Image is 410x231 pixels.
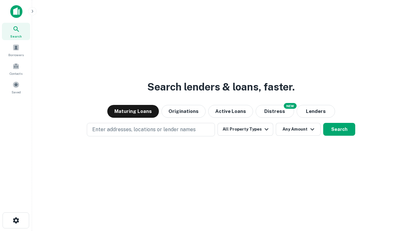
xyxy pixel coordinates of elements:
[8,52,24,57] span: Borrowers
[323,123,355,136] button: Search
[297,105,335,118] button: Lenders
[217,123,273,136] button: All Property Types
[2,60,30,77] a: Contacts
[147,79,295,95] h3: Search lenders & loans, faster.
[2,41,30,59] a: Borrowers
[12,90,21,95] span: Saved
[256,105,294,118] button: Search distressed loans with lien and other non-mortgage details.
[208,105,253,118] button: Active Loans
[161,105,206,118] button: Originations
[87,123,215,136] button: Enter addresses, locations or lender names
[10,5,22,18] img: capitalize-icon.png
[92,126,196,133] p: Enter addresses, locations or lender names
[2,79,30,96] a: Saved
[107,105,159,118] button: Maturing Loans
[10,34,22,39] span: Search
[2,23,30,40] a: Search
[10,71,22,76] span: Contacts
[378,180,410,210] iframe: Chat Widget
[276,123,321,136] button: Any Amount
[284,103,297,109] div: NEW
